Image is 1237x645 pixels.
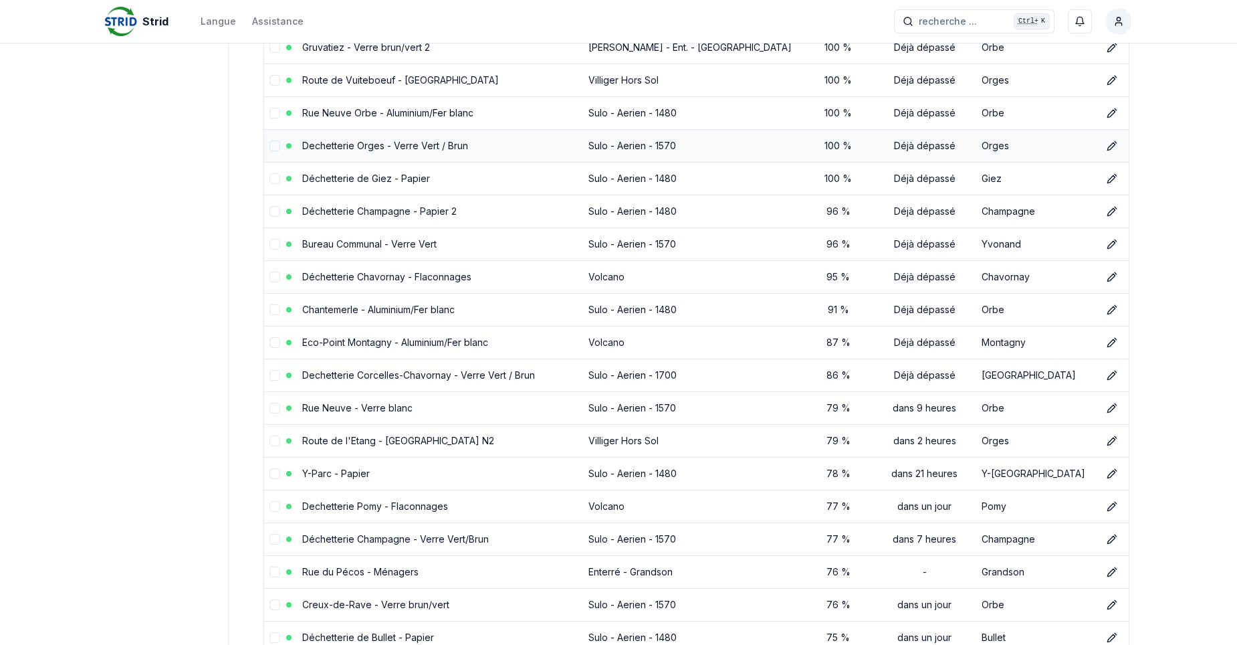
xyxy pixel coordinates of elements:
div: Déjà dépassé [879,139,970,153]
a: Eco-Point Montagny - Aluminium/Fer blanc [302,337,488,348]
div: Déjà dépassé [879,205,970,218]
a: Déchetterie Champagne - Papier 2 [302,205,457,217]
a: Route de Vuiteboeuf - [GEOGRAPHIC_DATA] [302,74,499,86]
td: Orbe [976,31,1096,64]
div: 75 % [808,631,868,644]
td: Orges [976,129,1096,162]
button: select-row [269,141,280,151]
td: Orbe [976,588,1096,621]
td: Grandson [976,555,1096,588]
td: Enterré - Grandson [583,555,803,588]
div: Déjà dépassé [879,369,970,382]
div: 77 % [808,533,868,546]
button: select-row [269,436,280,446]
div: dans 7 heures [879,533,970,546]
div: Déjà dépassé [879,336,970,349]
div: 96 % [808,238,868,251]
div: 100 % [808,106,868,120]
div: Déjà dépassé [879,172,970,185]
a: Déchetterie Chavornay - Flaconnages [302,271,471,282]
a: Dechetterie Corcelles-Chavornay - Verre Vert / Brun [302,369,535,381]
div: Déjà dépassé [879,41,970,54]
td: Orges [976,64,1096,96]
div: 100 % [808,74,868,87]
td: Yvonand [976,227,1096,260]
td: Villiger Hors Sol [583,64,803,96]
button: select-row [269,337,280,348]
div: 86 % [808,369,868,382]
td: Orbe [976,391,1096,424]
button: select-row [269,173,280,184]
button: select-row [269,206,280,217]
div: 95 % [808,270,868,284]
div: 79 % [808,401,868,415]
div: dans 2 heures [879,434,970,448]
button: select-row [269,403,280,413]
div: - [879,565,970,579]
div: dans 9 heures [879,401,970,415]
div: Langue [201,15,236,28]
div: Déjà dépassé [879,303,970,316]
div: 91 % [808,303,868,316]
div: Déjà dépassé [879,270,970,284]
td: Chavornay [976,260,1096,293]
button: select-row [269,534,280,545]
a: Dechetterie Pomy - Flaconnages [302,500,448,512]
div: 77 % [808,500,868,513]
button: Langue [201,13,236,29]
a: Assistance [252,13,304,29]
td: Orbe [976,96,1096,129]
td: Montagny [976,326,1096,359]
div: Déjà dépassé [879,74,970,87]
a: Déchetterie Champagne - Verre Vert/Brun [302,533,489,545]
td: Sulo - Aerien - 1570 [583,129,803,162]
button: select-row [269,239,280,250]
div: 100 % [808,41,868,54]
td: Sulo - Aerien - 1570 [583,391,803,424]
button: select-row [269,600,280,610]
a: Y-Parc - Papier [302,468,370,479]
td: Champagne [976,195,1096,227]
div: 100 % [808,139,868,153]
div: 100 % [808,172,868,185]
a: Bureau Communal - Verre Vert [302,238,437,250]
td: Giez [976,162,1096,195]
td: Sulo - Aerien - 1480 [583,96,803,129]
td: Villiger Hors Sol [583,424,803,457]
button: select-row [269,370,280,381]
div: dans 21 heures [879,467,970,480]
td: Sulo - Aerien - 1480 [583,293,803,326]
a: Déchetterie de Bullet - Papier [302,632,434,643]
td: Volcano [583,260,803,293]
td: Sulo - Aerien - 1570 [583,523,803,555]
div: 78 % [808,467,868,480]
td: [PERSON_NAME] - Ent. - [GEOGRAPHIC_DATA] [583,31,803,64]
a: Strid [105,13,174,29]
div: 79 % [808,434,868,448]
td: Pomy [976,490,1096,523]
span: Strid [142,13,168,29]
td: Sulo - Aerien - 1480 [583,457,803,490]
a: Creux-de-Rave - Verre brun/vert [302,599,449,610]
button: select-row [269,567,280,577]
div: dans un jour [879,598,970,612]
div: 76 % [808,565,868,579]
button: select-row [269,304,280,315]
div: dans un jour [879,500,970,513]
a: Déchetterie de Giez - Papier [302,173,430,184]
td: Sulo - Aerien - 1570 [583,588,803,621]
td: Y-[GEOGRAPHIC_DATA] [976,457,1096,490]
button: select-row [269,501,280,512]
button: select-row [269,42,280,53]
img: Strid Logo [105,5,137,37]
td: Sulo - Aerien - 1480 [583,195,803,227]
a: Rue Neuve - Verre blanc [302,402,413,413]
button: select-row [269,468,280,479]
a: Gruvatiez - Verre brun/vert 2 [302,41,430,53]
button: select-row [269,272,280,282]
button: select-row [269,75,280,86]
td: Sulo - Aerien - 1480 [583,162,803,195]
a: Route de l'Etang - [GEOGRAPHIC_DATA] N2 [302,435,494,446]
div: Déjà dépassé [879,238,970,251]
td: Volcano [583,326,803,359]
